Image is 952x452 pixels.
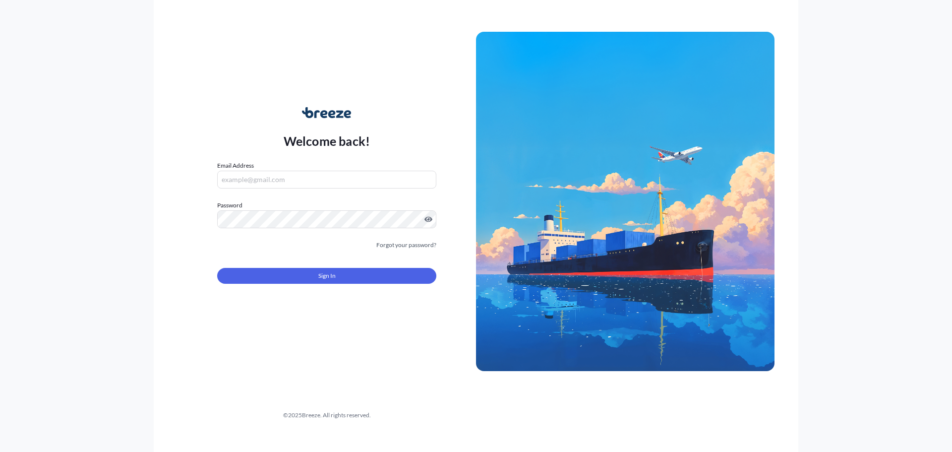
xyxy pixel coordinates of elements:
img: Ship illustration [476,32,774,371]
div: © 2025 Breeze. All rights reserved. [178,410,476,420]
a: Forgot your password? [376,240,436,250]
button: Show password [424,215,432,223]
span: Sign In [318,271,336,281]
label: Email Address [217,161,254,171]
button: Sign In [217,268,436,284]
p: Welcome back! [284,133,370,149]
label: Password [217,200,436,210]
input: example@gmail.com [217,171,436,189]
